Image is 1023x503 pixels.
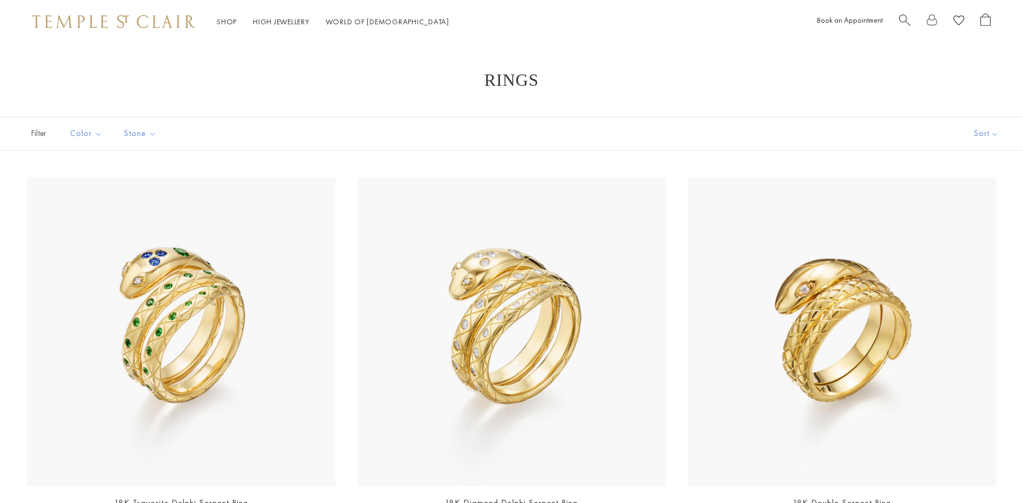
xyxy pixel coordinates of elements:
[950,117,1023,150] button: Show sort by
[27,178,335,486] img: 18K Tsavorite Delphi Serpent Ring
[217,15,449,29] nav: Main navigation
[953,13,964,30] a: View Wishlist
[357,178,665,486] img: 18K Diamond Delphi Serpent Ring
[119,127,164,140] span: Stone
[62,121,111,146] button: Color
[980,13,991,30] a: Open Shopping Bag
[217,17,237,26] a: ShopShop
[899,13,910,30] a: Search
[253,17,310,26] a: High JewelleryHigh Jewellery
[688,178,996,486] img: 18K Double Serpent Ring
[32,15,195,28] img: Temple St. Clair
[326,17,449,26] a: World of [DEMOGRAPHIC_DATA]World of [DEMOGRAPHIC_DATA]
[43,70,980,90] h1: Rings
[65,127,111,140] span: Color
[817,15,883,25] a: Book an Appointment
[116,121,164,146] button: Stone
[969,452,1012,492] iframe: Gorgias live chat messenger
